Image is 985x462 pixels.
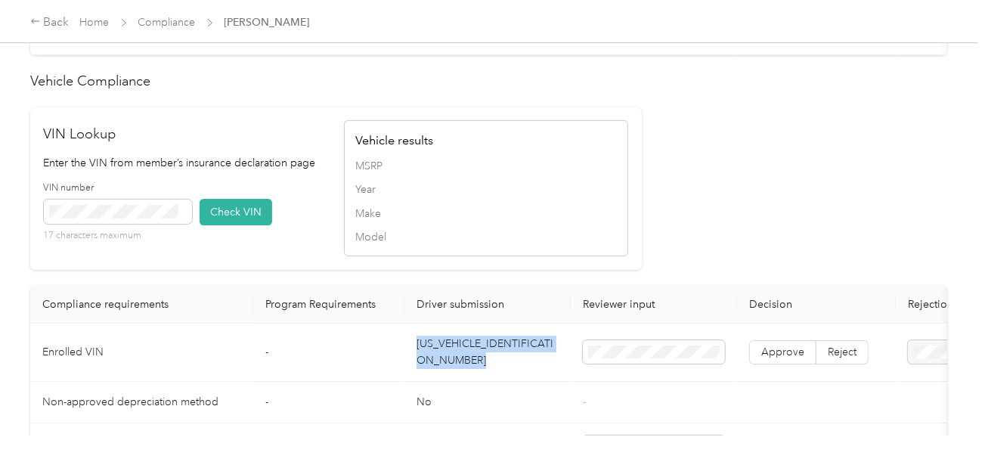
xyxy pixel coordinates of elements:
th: Reviewer input [571,286,737,324]
th: Compliance requirements [30,286,253,324]
span: Make [355,206,617,222]
th: Driver submission [404,286,571,324]
span: Non-approved depreciation method [42,395,218,408]
h2: Vehicle Compliance [30,71,947,91]
span: Approve [761,346,804,358]
span: Reject [828,346,856,358]
span: - [583,395,586,408]
th: Program Requirements [253,286,404,324]
span: MSRP [355,158,617,174]
p: 17 characters maximum [44,229,192,243]
span: Enrolled VIN [42,346,104,358]
h2: VIN Lookup [44,124,328,144]
a: Compliance [138,16,196,29]
span: Year [355,181,617,197]
button: Check VIN [200,199,272,225]
span: Model [355,229,617,245]
td: Enrolled VIN [30,324,253,382]
label: VIN number [44,181,192,195]
th: Decision [737,286,896,324]
td: - [253,382,404,423]
td: No [404,382,571,423]
iframe: Everlance-gr Chat Button Frame [900,377,985,462]
td: - [253,324,404,382]
h4: Vehicle results [355,132,617,150]
td: Non-approved depreciation method [30,382,253,423]
a: Home [80,16,110,29]
p: Enter the VIN from member’s insurance declaration page [44,155,328,171]
div: Back [30,14,70,32]
td: [US_VEHICLE_IDENTIFICATION_NUMBER] [404,324,571,382]
span: [PERSON_NAME] [225,14,310,30]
